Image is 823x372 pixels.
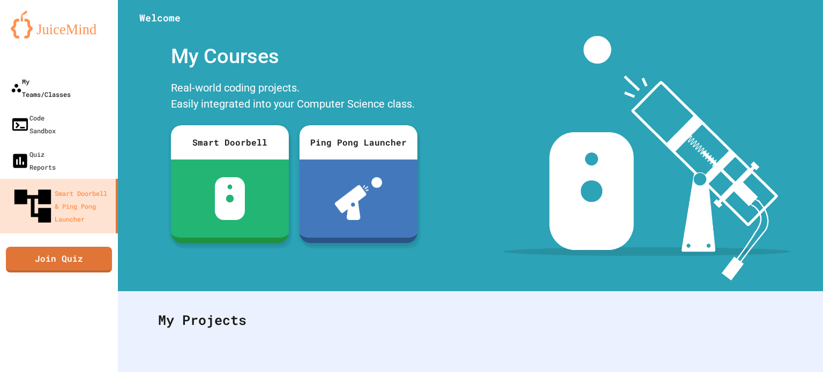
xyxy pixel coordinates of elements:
div: Smart Doorbell & Ping Pong Launcher [11,184,111,228]
a: Join Quiz [6,247,112,272]
div: Smart Doorbell [171,125,289,160]
div: My Teams/Classes [11,75,71,101]
img: logo-orange.svg [11,11,107,39]
div: Quiz Reports [11,148,56,173]
div: My Projects [147,299,794,341]
div: Ping Pong Launcher [300,125,417,160]
img: banner-image-my-projects.png [503,36,790,280]
div: Code Sandbox [11,111,56,137]
div: My Courses [166,36,423,77]
img: ppl-with-ball.png [335,177,383,220]
div: Real-world coding projects. Easily integrated into your Computer Science class. [166,77,423,117]
img: sdb-white.svg [215,177,245,220]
